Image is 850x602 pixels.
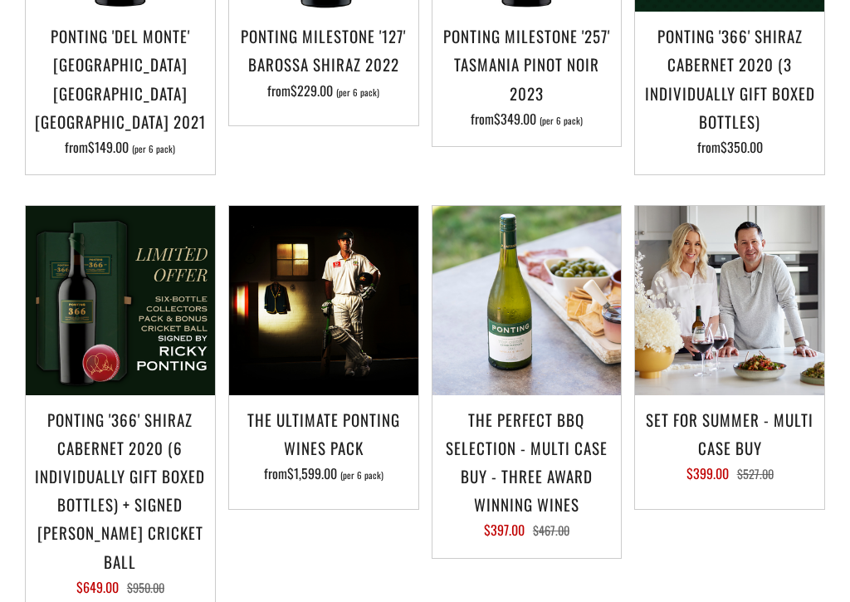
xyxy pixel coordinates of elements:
[291,81,333,100] span: $229.00
[26,405,215,595] a: Ponting '366' Shiraz Cabernet 2020 (6 individually gift boxed bottles) + SIGNED [PERSON_NAME] CRI...
[441,405,613,519] h3: The perfect BBQ selection - MULTI CASE BUY - Three award winning wines
[340,471,383,480] span: (per 6 pack)
[643,405,816,462] h3: Set For Summer - Multi Case Buy
[686,463,729,483] span: $399.00
[76,577,119,597] span: $649.00
[267,81,379,100] span: from
[34,22,207,135] h3: Ponting 'Del Monte' [GEOGRAPHIC_DATA] [GEOGRAPHIC_DATA] [GEOGRAPHIC_DATA] 2021
[471,109,583,129] span: from
[229,22,418,105] a: Ponting Milestone '127' Barossa Shiraz 2022 from$229.00 (per 6 pack)
[721,137,763,157] span: $350.00
[643,22,816,135] h3: Ponting '366' Shiraz Cabernet 2020 (3 individually gift boxed bottles)
[441,22,613,107] h3: Ponting Milestone '257' Tasmania Pinot Noir 2023
[432,22,622,125] a: Ponting Milestone '257' Tasmania Pinot Noir 2023 from$349.00 (per 6 pack)
[484,520,525,540] span: $397.00
[237,405,410,462] h3: The Ultimate Ponting Wines Pack
[237,22,410,78] h3: Ponting Milestone '127' Barossa Shiraz 2022
[432,405,622,537] a: The perfect BBQ selection - MULTI CASE BUY - Three award winning wines $397.00 $467.00
[127,579,164,596] span: $950.00
[336,88,379,97] span: (per 6 pack)
[34,405,207,575] h3: Ponting '366' Shiraz Cabernet 2020 (6 individually gift boxed bottles) + SIGNED [PERSON_NAME] CRI...
[132,144,175,154] span: (per 6 pack)
[533,521,569,539] span: $467.00
[65,137,175,157] span: from
[737,465,774,482] span: $527.00
[26,22,215,154] a: Ponting 'Del Monte' [GEOGRAPHIC_DATA] [GEOGRAPHIC_DATA] [GEOGRAPHIC_DATA] 2021 from$149.00 (per 6...
[697,137,763,157] span: from
[635,405,824,488] a: Set For Summer - Multi Case Buy $399.00 $527.00
[494,109,536,129] span: $349.00
[88,137,129,157] span: $149.00
[229,405,418,488] a: The Ultimate Ponting Wines Pack from$1,599.00 (per 6 pack)
[264,463,383,483] span: from
[540,116,583,125] span: (per 6 pack)
[287,463,337,483] span: $1,599.00
[635,22,824,154] a: Ponting '366' Shiraz Cabernet 2020 (3 individually gift boxed bottles) from$350.00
